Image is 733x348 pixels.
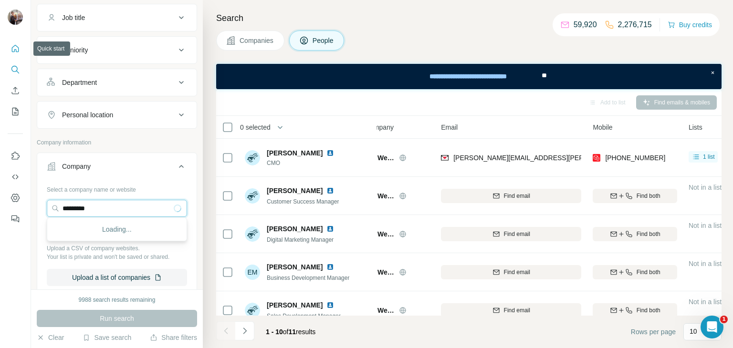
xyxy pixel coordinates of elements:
[637,306,660,315] span: Find both
[8,82,23,99] button: Enrich CSV
[637,192,660,200] span: Find both
[668,18,712,31] button: Buy credits
[245,226,260,242] img: Avatar
[267,159,338,167] span: CMO
[605,154,665,162] span: [PHONE_NUMBER]
[637,230,660,238] span: Find both
[79,296,156,304] div: 9988 search results remaining
[593,153,600,163] img: provider prospeo logo
[689,123,702,132] span: Lists
[62,78,97,87] div: Department
[266,328,283,336] span: 1 - 10
[62,110,113,120] div: Personal location
[441,265,581,279] button: Find email
[37,71,197,94] button: Department
[365,123,394,132] span: Company
[441,153,449,163] img: provider findymail logo
[83,333,131,342] button: Save search
[37,39,197,61] button: Seniority
[8,210,23,227] button: Feedback
[8,61,23,78] button: Search
[37,103,197,126] button: Personal location
[377,191,394,201] span: We-Connect
[8,189,23,206] button: Dashboard
[441,189,581,203] button: Find email
[267,198,339,205] span: Customer Success Manager
[637,268,660,276] span: Find both
[326,225,334,233] img: LinkedIn logo
[62,13,85,22] div: Job title
[240,123,271,132] span: 0 selected
[593,303,677,317] button: Find both
[245,150,260,165] img: Avatar
[593,123,612,132] span: Mobile
[377,229,394,239] span: We-Connect
[326,263,334,271] img: LinkedIn logo
[8,103,23,120] button: My lists
[150,333,197,342] button: Share filters
[267,300,323,310] span: [PERSON_NAME]
[8,147,23,164] button: Use Surfe on LinkedIn
[267,224,323,234] span: [PERSON_NAME]
[689,184,722,191] span: Not in a list
[266,328,315,336] span: results
[720,316,728,323] span: 1
[283,328,289,336] span: of
[504,192,530,200] span: Find email
[593,265,677,279] button: Find both
[441,123,458,132] span: Email
[245,188,260,204] img: Avatar
[631,327,676,337] span: Rows per page
[245,303,260,318] img: Avatar
[216,64,722,89] iframe: Banner
[267,313,341,319] span: Sales Development Manager
[689,222,722,229] span: Not in a list
[689,260,722,267] span: Not in a list
[593,189,677,203] button: Find both
[441,303,581,317] button: Find email
[689,298,722,306] span: Not in a list
[326,187,334,194] img: LinkedIn logo
[377,306,394,315] span: We-Connect
[441,227,581,241] button: Find email
[574,19,597,31] p: 59,920
[240,36,274,45] span: Companies
[47,253,187,261] p: Your list is private and won't be saved or shared.
[701,316,723,338] iframe: Intercom live chat
[377,267,394,277] span: We-Connect
[267,236,334,243] span: Digital Marketing Manager
[37,138,197,147] p: Company information
[504,306,530,315] span: Find email
[313,36,335,45] span: People
[37,6,197,29] button: Job title
[504,268,530,276] span: Find email
[690,327,697,336] p: 10
[49,220,185,239] div: Loading...
[62,162,91,171] div: Company
[703,153,715,161] span: 1 list
[8,40,23,57] button: Quick start
[504,230,530,238] span: Find email
[37,333,64,342] button: Clear
[593,227,677,241] button: Find both
[267,149,323,157] span: [PERSON_NAME]
[453,154,677,162] span: [PERSON_NAME][EMAIL_ADDRESS][PERSON_NAME][DOMAIN_NAME]
[37,155,197,182] button: Company
[8,10,23,25] img: Avatar
[216,11,722,25] h4: Search
[245,265,260,280] div: EM
[62,45,88,55] div: Seniority
[267,275,349,281] span: Business Development Manager
[377,153,394,163] span: We-Connect
[47,269,187,286] button: Upload a list of companies
[326,149,334,157] img: LinkedIn logo
[289,328,296,336] span: 11
[8,168,23,185] button: Use Surfe API
[47,182,187,194] div: Select a company name or website
[47,244,187,253] p: Upload a CSV of company websites.
[267,262,323,272] span: [PERSON_NAME]
[326,301,334,309] img: LinkedIn logo
[267,186,323,195] span: [PERSON_NAME]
